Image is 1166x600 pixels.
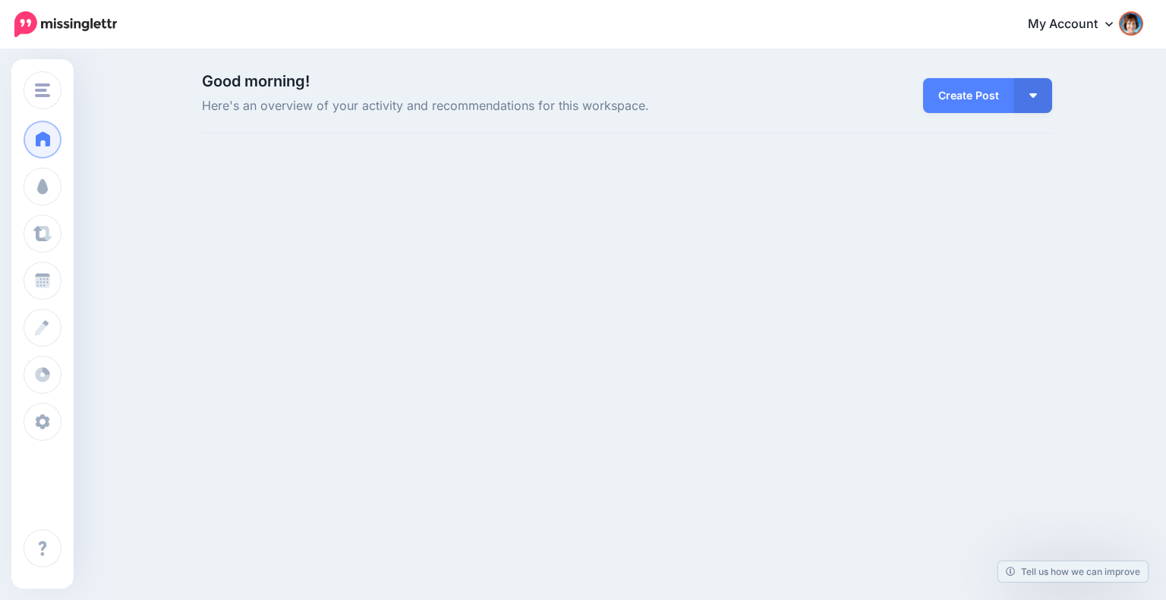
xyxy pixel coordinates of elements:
[14,11,117,37] img: Missinglettr
[1029,93,1037,98] img: arrow-down-white.png
[202,96,761,116] span: Here's an overview of your activity and recommendations for this workspace.
[998,561,1148,582] a: Tell us how we can improve
[923,78,1014,113] a: Create Post
[1013,6,1143,43] a: My Account
[35,83,50,97] img: menu.png
[202,72,310,90] span: Good morning!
